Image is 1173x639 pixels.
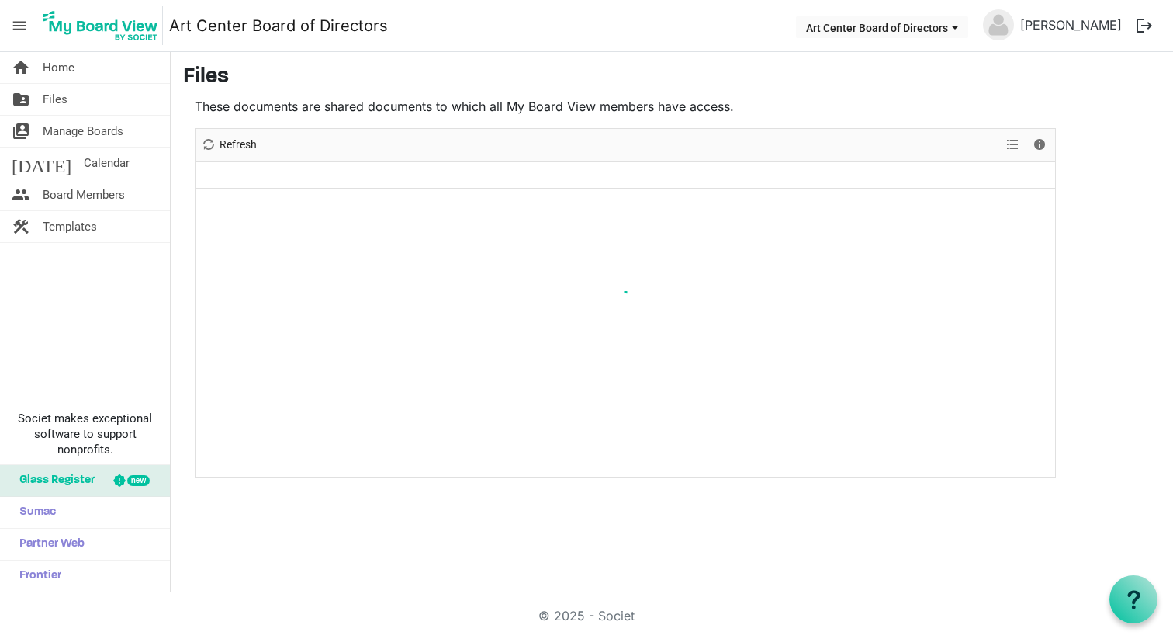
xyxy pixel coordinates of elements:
[43,84,67,115] span: Files
[38,6,169,45] a: My Board View Logo
[12,52,30,83] span: home
[12,561,61,592] span: Frontier
[12,211,30,242] span: construction
[169,10,388,41] a: Art Center Board of Directors
[183,64,1161,91] h3: Files
[7,411,163,457] span: Societ makes exceptional software to support nonprofits.
[127,475,150,486] div: new
[84,148,130,179] span: Calendar
[5,11,34,40] span: menu
[12,497,56,528] span: Sumac
[796,16,968,38] button: Art Center Board of Directors dropdownbutton
[12,148,71,179] span: [DATE]
[12,116,30,147] span: switch_account
[1128,9,1161,42] button: logout
[43,179,125,210] span: Board Members
[43,211,97,242] span: Templates
[195,97,1056,116] p: These documents are shared documents to which all My Board View members have access.
[43,116,123,147] span: Manage Boards
[12,465,95,496] span: Glass Register
[38,6,163,45] img: My Board View Logo
[538,608,635,623] a: © 2025 - Societ
[12,84,30,115] span: folder_shared
[12,179,30,210] span: people
[1014,9,1128,40] a: [PERSON_NAME]
[43,52,74,83] span: Home
[12,529,85,560] span: Partner Web
[983,9,1014,40] img: no-profile-picture.svg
